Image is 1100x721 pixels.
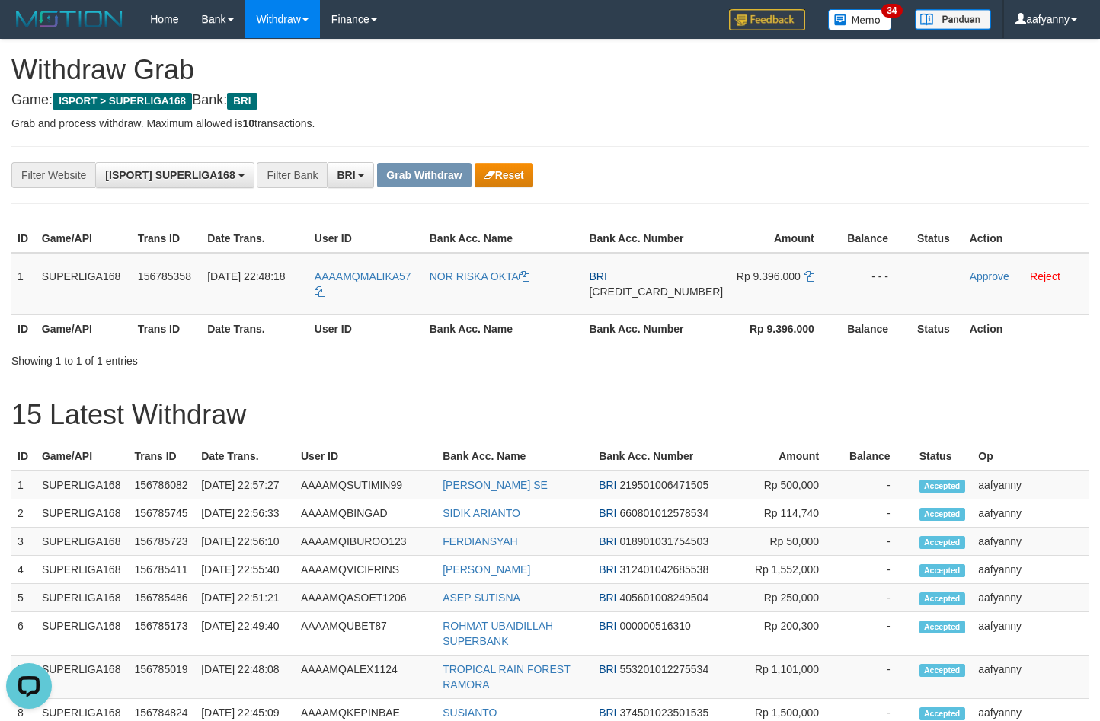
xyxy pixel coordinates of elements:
td: AAAAMQBINGAD [295,499,436,528]
td: Rp 200,300 [739,612,842,656]
td: aafyanny [972,471,1089,499]
span: Accepted [919,664,965,677]
span: BRI [337,169,355,181]
button: [ISPORT] SUPERLIGA168 [95,162,254,188]
td: 2 [11,499,36,528]
td: AAAAMQSUTIMIN99 [295,471,436,499]
td: Rp 1,552,000 [739,556,842,584]
img: MOTION_logo.png [11,8,127,30]
td: SUPERLIGA168 [36,656,129,699]
span: BRI [599,707,616,719]
img: Feedback.jpg [729,9,805,30]
td: SUPERLIGA168 [36,584,129,612]
th: Status [913,442,973,471]
button: Reset [475,163,533,187]
h1: 15 Latest Withdraw [11,400,1089,430]
td: - [842,612,913,656]
th: Balance [837,314,911,343]
td: SUPERLIGA168 [36,471,129,499]
img: panduan.png [915,9,991,30]
span: ISPORT > SUPERLIGA168 [53,93,192,110]
td: - [842,499,913,528]
td: [DATE] 22:48:08 [195,656,295,699]
button: Grab Withdraw [377,163,471,187]
div: Filter Bank [257,162,327,188]
a: [PERSON_NAME] SE [443,479,548,491]
td: [DATE] 22:49:40 [195,612,295,656]
td: AAAAMQVICIFRINS [295,556,436,584]
td: Rp 500,000 [739,471,842,499]
span: Copy 602001004818506 to clipboard [589,286,723,298]
th: ID [11,442,36,471]
th: Trans ID [132,225,201,253]
span: BRI [599,592,616,604]
a: Copy 9396000 to clipboard [804,270,814,282]
span: BRI [599,563,616,576]
td: 1 [11,471,36,499]
th: Trans ID [132,314,201,343]
h1: Withdraw Grab [11,55,1089,85]
span: Copy 553201012275534 to clipboard [619,663,708,675]
td: Rp 50,000 [739,528,842,556]
button: BRI [327,162,374,188]
th: Amount [729,225,837,253]
td: AAAAMQASOET1206 [295,584,436,612]
td: 7 [11,656,36,699]
td: [DATE] 22:51:21 [195,584,295,612]
td: SUPERLIGA168 [36,556,129,584]
td: 156785411 [128,556,195,584]
a: Approve [970,270,1009,282]
a: ROHMAT UBAIDILLAH SUPERBANK [443,620,553,647]
th: ID [11,225,36,253]
td: SUPERLIGA168 [36,612,129,656]
th: Date Trans. [195,442,295,471]
span: BRI [599,507,616,519]
span: Copy 405601008249504 to clipboard [619,592,708,604]
a: AAAAMQMALIKA57 [315,270,411,298]
td: 156785723 [128,528,195,556]
td: 156785019 [128,656,195,699]
td: SUPERLIGA168 [36,253,132,315]
span: Accepted [919,564,965,577]
td: [DATE] 22:56:33 [195,499,295,528]
th: Op [972,442,1089,471]
th: Trans ID [128,442,195,471]
img: Button%20Memo.svg [828,9,892,30]
a: [PERSON_NAME] [443,563,530,576]
span: BRI [599,535,616,547]
th: Bank Acc. Number [593,442,739,471]
td: Rp 250,000 [739,584,842,612]
span: [ISPORT] SUPERLIGA168 [105,169,235,181]
span: AAAAMQMALIKA57 [315,270,411,282]
th: Rp 9.396.000 [729,314,837,343]
span: Accepted [919,592,965,605]
th: Action [964,314,1089,343]
span: Accepted [919,707,965,720]
span: 156785358 [138,270,191,282]
strong: 10 [242,117,254,129]
span: Copy 018901031754503 to clipboard [619,535,708,547]
span: Accepted [919,480,965,493]
span: [DATE] 22:48:18 [207,270,285,282]
a: TROPICAL RAIN FOREST RAMORA [443,663,570,691]
th: Balance [842,442,913,471]
td: 1 [11,253,36,315]
a: SUSIANTO [443,707,497,719]
td: 6 [11,612,36,656]
th: Game/API [36,442,129,471]
td: 156785745 [128,499,195,528]
td: [DATE] 22:55:40 [195,556,295,584]
span: Copy 312401042685538 to clipboard [619,563,708,576]
td: 5 [11,584,36,612]
th: Amount [739,442,842,471]
th: User ID [295,442,436,471]
td: - [842,556,913,584]
span: BRI [227,93,257,110]
th: Bank Acc. Name [424,314,584,343]
th: Game/API [36,225,132,253]
th: Bank Acc. Name [436,442,593,471]
td: 156786082 [128,471,195,499]
td: 4 [11,556,36,584]
th: Balance [837,225,911,253]
td: [DATE] 22:57:27 [195,471,295,499]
